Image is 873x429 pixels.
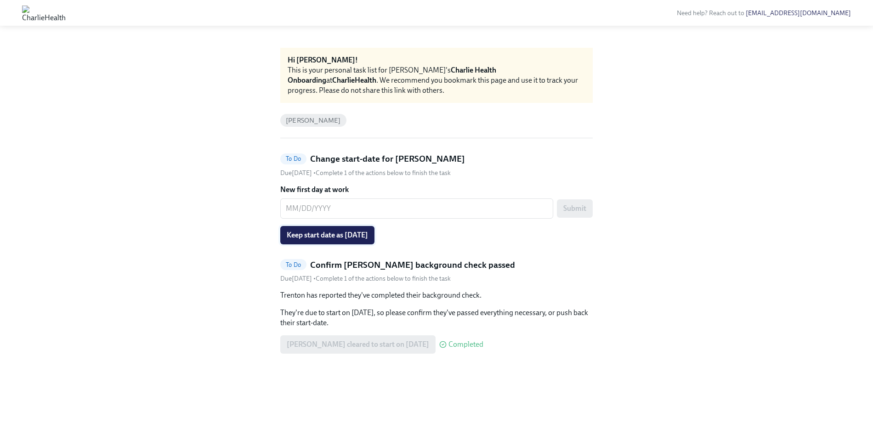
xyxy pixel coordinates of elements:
span: Need help? Reach out to [677,9,851,17]
img: CharlieHealth [22,6,66,20]
p: They're due to start on [DATE], so please confirm they've passed everything necessary, or push ba... [280,308,593,328]
span: Keep start date as [DATE] [287,231,368,240]
a: To DoConfirm [PERSON_NAME] background check passedDue[DATE] •Complete 1 of the actions below to f... [280,259,593,283]
a: To DoChange start-date for [PERSON_NAME]Due[DATE] •Complete 1 of the actions below to finish the ... [280,153,593,177]
span: Completed [448,341,483,348]
span: To Do [280,261,306,268]
a: [EMAIL_ADDRESS][DOMAIN_NAME] [746,9,851,17]
p: Trenton has reported they've completed their background check. [280,290,593,300]
span: Thursday, October 16th 2025, 10:00 am [280,169,313,177]
span: To Do [280,155,306,162]
strong: Hi [PERSON_NAME]! [288,56,358,64]
span: [PERSON_NAME] [280,117,346,124]
strong: CharlieHealth [332,76,376,85]
div: • Complete 1 of the actions below to finish the task [280,274,451,283]
label: New first day at work [280,185,593,195]
h5: Confirm [PERSON_NAME] background check passed [310,259,515,271]
button: Keep start date as [DATE] [280,226,374,244]
span: Due [DATE] [280,275,313,282]
div: This is your personal task list for [PERSON_NAME]'s at . We recommend you bookmark this page and ... [288,65,585,96]
h5: Change start-date for [PERSON_NAME] [310,153,465,165]
div: • Complete 1 of the actions below to finish the task [280,169,451,177]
